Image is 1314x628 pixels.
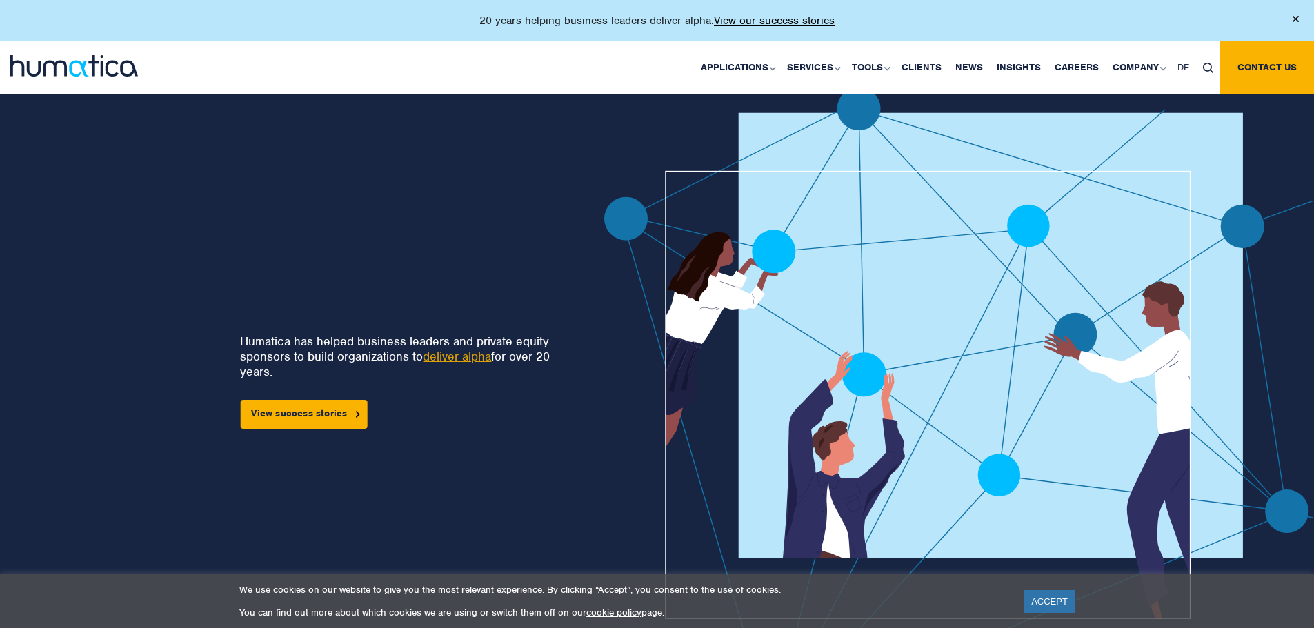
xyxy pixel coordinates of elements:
a: Services [780,41,845,94]
a: Company [1106,41,1171,94]
p: Humatica has helped business leaders and private equity sponsors to build organizations to for ov... [240,334,559,379]
span: DE [1177,61,1189,73]
a: View our success stories [714,14,835,28]
a: News [948,41,990,94]
p: 20 years helping business leaders deliver alpha. [479,14,835,28]
a: Insights [990,41,1048,94]
a: DE [1171,41,1196,94]
a: Careers [1048,41,1106,94]
a: deliver alpha [423,349,491,364]
a: Tools [845,41,895,94]
a: cookie policy [586,607,641,618]
a: Clients [895,41,948,94]
a: ACCEPT [1024,590,1075,613]
img: logo [10,55,138,77]
a: View success stories [240,400,367,429]
a: Contact us [1220,41,1314,94]
a: Applications [694,41,780,94]
p: You can find out more about which cookies we are using or switch them off on our page. [239,607,1007,618]
img: search_icon [1203,63,1213,73]
p: We use cookies on our website to give you the most relevant experience. By clicking “Accept”, you... [239,584,1007,596]
img: arrowicon [356,411,360,417]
